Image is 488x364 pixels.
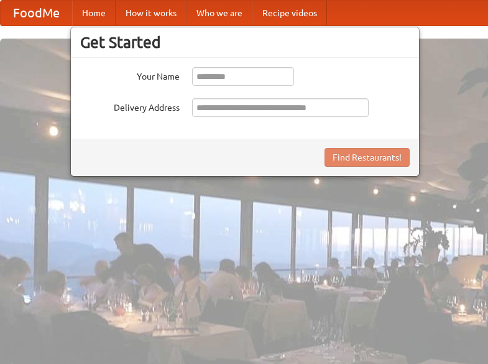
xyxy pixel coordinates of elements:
[72,1,116,26] a: Home
[325,148,410,167] button: Find Restaurants!
[80,67,180,83] label: Your Name
[80,33,410,52] h3: Get Started
[80,98,180,114] label: Delivery Address
[252,1,327,26] a: Recipe videos
[186,1,252,26] a: Who we are
[116,1,186,26] a: How it works
[1,1,72,26] a: FoodMe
